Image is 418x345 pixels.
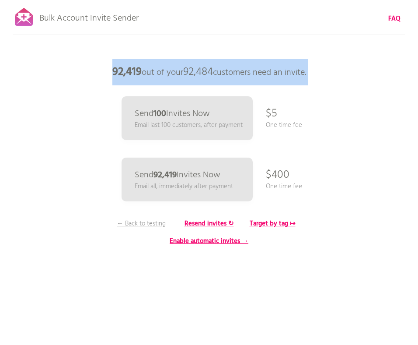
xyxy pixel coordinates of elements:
p: $400 [266,162,289,188]
a: Send92,419Invites Now Email all, immediately after payment [122,158,253,201]
p: Send Invites Now [135,109,210,118]
p: One time fee [266,120,302,130]
p: Email last 100 customers, after payment [135,120,243,130]
b: 92,419 [112,63,142,81]
p: ← Back to testing [108,219,174,229]
p: Send Invites Now [135,171,220,180]
b: Resend invites ↻ [185,218,234,229]
p: Bulk Account Invite Sender [39,5,139,27]
a: FAQ [388,14,401,24]
p: One time fee [266,182,302,191]
a: Send100Invites Now Email last 100 customers, after payment [122,96,253,140]
b: Enable automatic invites → [170,236,248,246]
b: 100 [153,107,166,121]
p: $5 [266,101,277,127]
b: 92,419 [153,168,177,182]
p: Email all, immediately after payment [135,182,233,191]
p: out of your customers need an invite. [78,59,340,85]
span: 92,484 [183,63,213,81]
b: Target by tag ↦ [250,218,296,229]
